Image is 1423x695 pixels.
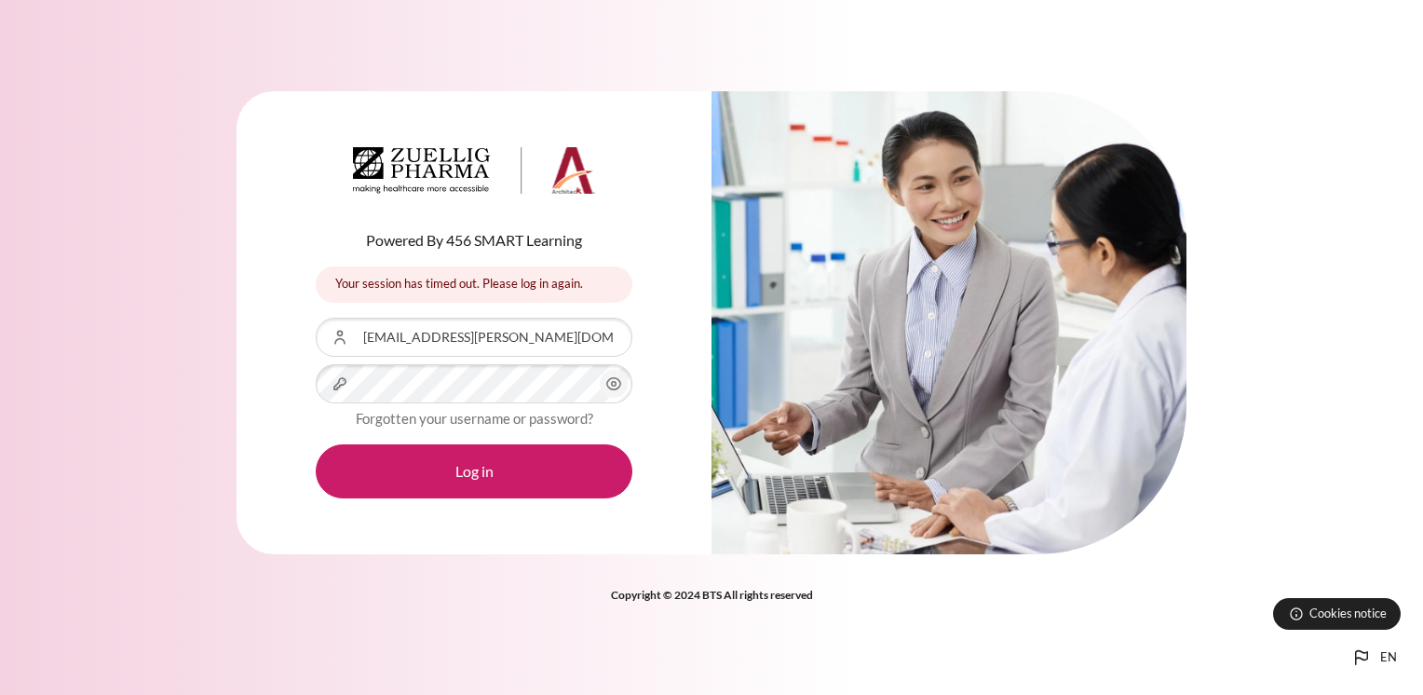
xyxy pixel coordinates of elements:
img: Architeck [353,147,595,194]
p: Powered By 456 SMART Learning [316,229,632,252]
strong: Copyright © 2024 BTS All rights reserved [611,588,813,602]
span: en [1380,648,1397,667]
div: Your session has timed out. Please log in again. [316,266,632,303]
button: Languages [1343,639,1404,676]
input: Username or Email Address [316,318,632,357]
span: Cookies notice [1309,605,1387,622]
a: Architeck [353,147,595,201]
button: Cookies notice [1273,598,1401,630]
a: Forgotten your username or password? [356,410,593,427]
button: Log in [316,444,632,498]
